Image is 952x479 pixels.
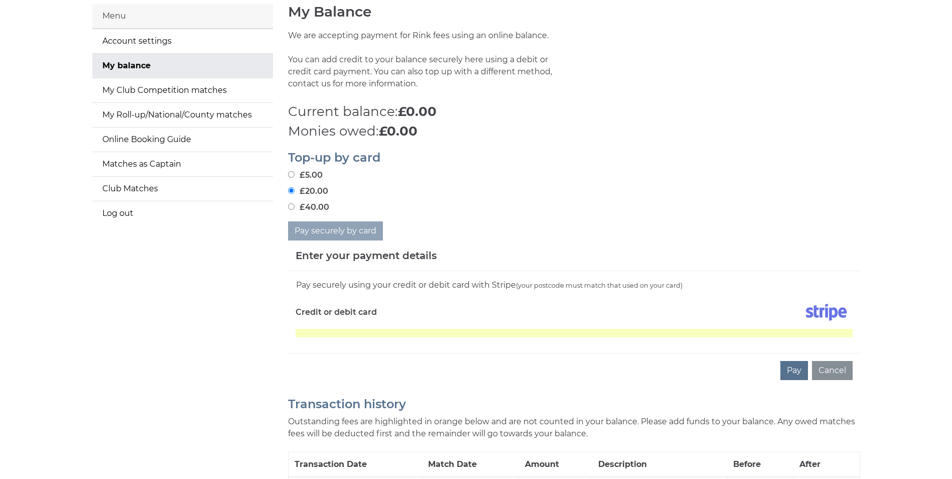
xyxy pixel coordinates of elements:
[92,128,273,152] a: Online Booking Guide
[92,78,273,102] a: My Club Competition matches
[296,248,437,263] h5: Enter your payment details
[92,152,273,176] a: Matches as Captain
[288,122,860,141] p: Monies owed:
[288,185,328,197] label: £20.00
[288,416,860,440] p: Outstanding fees are highlighted in orange below and are not counted in your balance. Please add ...
[296,279,853,292] div: Pay securely using your credit or debit card with Stripe
[92,201,273,225] a: Log out
[592,452,728,477] th: Description
[288,102,860,122] p: Current balance:
[288,171,295,178] input: £5.00
[398,103,437,119] strong: £0.00
[92,4,273,29] div: Menu
[92,54,273,78] a: My balance
[793,452,860,477] th: After
[288,187,295,194] input: £20.00
[812,361,853,380] button: Cancel
[288,169,323,181] label: £5.00
[92,177,273,201] a: Club Matches
[288,201,329,213] label: £40.00
[288,203,295,210] input: £40.00
[422,452,518,477] th: Match Date
[516,282,683,289] small: (your postcode must match that used on your card)
[519,452,592,477] th: Amount
[379,123,418,139] strong: £0.00
[92,29,273,53] a: Account settings
[288,151,860,164] h2: Top-up by card
[92,103,273,127] a: My Roll-up/National/County matches
[288,4,860,20] h1: My Balance
[288,452,422,477] th: Transaction Date
[727,452,793,477] th: Before
[780,361,808,380] button: Pay
[288,221,383,241] button: Pay securely by card
[288,398,860,411] h2: Transaction history
[288,30,567,102] p: We are accepting payment for Rink fees using an online balance. You can add credit to your balanc...
[296,300,377,325] label: Credit or debit card
[296,329,853,337] iframe: Secure card payment input frame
